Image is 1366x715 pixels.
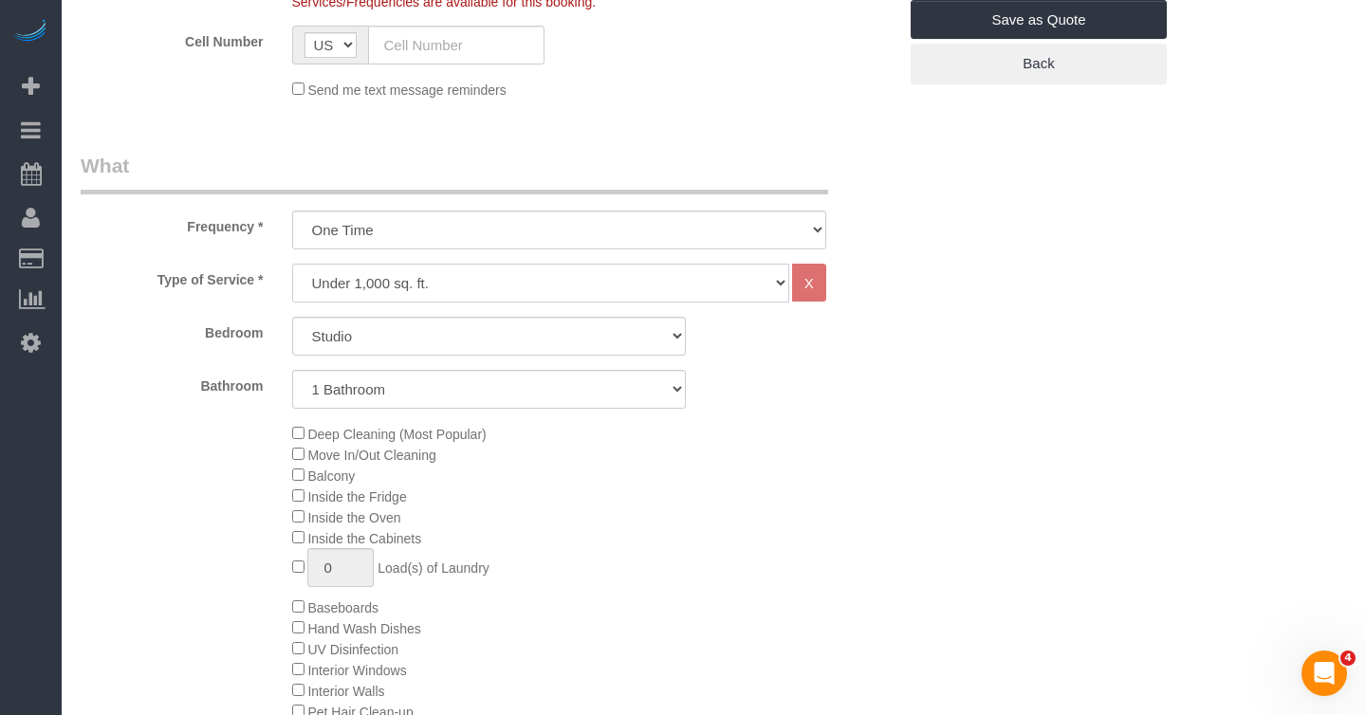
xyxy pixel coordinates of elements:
span: Inside the Fridge [307,489,406,504]
span: 4 [1340,651,1356,666]
span: Hand Wash Dishes [307,621,420,636]
span: Interior Windows [307,663,406,678]
img: Automaid Logo [11,19,49,46]
legend: What [81,152,828,194]
span: Inside the Cabinets [307,531,421,546]
input: Cell Number [368,26,545,64]
a: Back [911,44,1167,83]
iframe: Intercom live chat [1301,651,1347,696]
label: Cell Number [66,26,278,51]
label: Type of Service * [66,264,278,289]
span: Load(s) of Laundry [378,560,489,576]
label: Bedroom [66,317,278,342]
span: Interior Walls [307,684,384,699]
label: Bathroom [66,370,278,395]
span: Move In/Out Cleaning [307,448,435,463]
span: UV Disinfection [307,642,398,657]
span: Deep Cleaning (Most Popular) [307,427,486,442]
span: Baseboards [307,600,378,615]
span: Send me text message reminders [307,82,506,98]
span: Balcony [307,468,355,484]
span: Inside the Oven [307,510,400,525]
label: Frequency * [66,211,278,236]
